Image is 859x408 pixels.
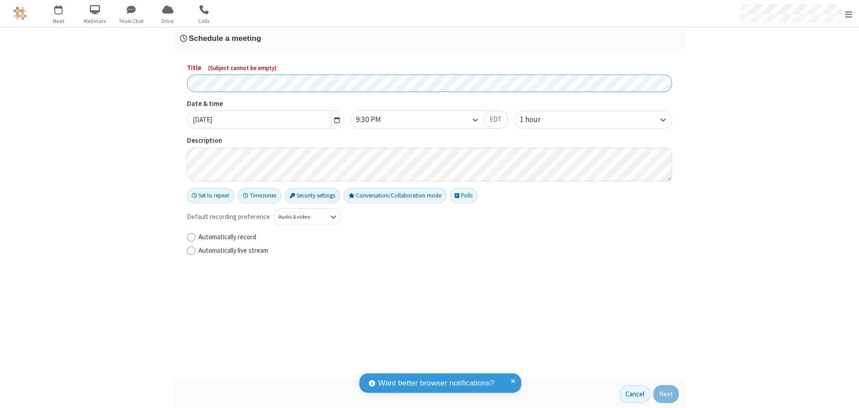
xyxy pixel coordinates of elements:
label: Title [187,63,672,73]
span: Team Chat [115,17,148,25]
button: Next [653,385,679,403]
span: Webinars [78,17,112,25]
button: Polls [450,188,478,203]
button: Timezones [238,188,281,203]
div: 1 hour [520,114,556,126]
button: EDT [484,111,508,129]
span: Want better browser notifications? [378,377,494,389]
span: ( Subject cannot be empty ) [208,64,277,72]
label: Automatically live stream [199,246,672,256]
button: Conversation/Collaboration mode [344,188,447,203]
span: Calls [187,17,221,25]
button: Cancel [620,385,650,403]
span: Schedule a meeting [189,34,261,43]
label: Description [187,136,672,146]
span: Drive [151,17,185,25]
span: Meet [42,17,75,25]
img: QA Selenium DO NOT DELETE OR CHANGE [13,7,27,20]
div: Audio & video [279,213,321,221]
label: Automatically record [199,232,672,242]
span: Default recording preference [187,212,270,222]
label: Date & time [187,99,344,109]
button: Set to repeat [187,188,235,203]
div: 9:30 PM [356,114,396,126]
button: Security settings [285,188,341,203]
